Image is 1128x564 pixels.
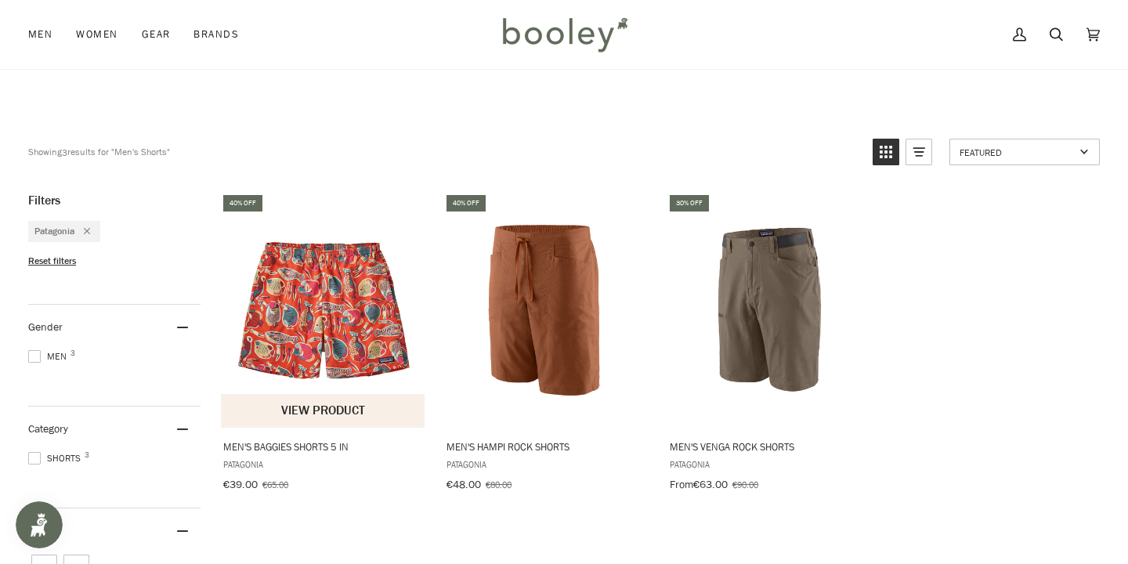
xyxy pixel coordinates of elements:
[906,139,932,165] a: View list mode
[670,457,870,471] span: Patagonia
[62,146,67,159] b: 3
[28,421,68,436] span: Category
[262,478,288,491] span: €65.00
[28,255,201,268] li: Reset filters
[667,208,873,413] img: Patagonia Men's Venga Rock Shorts Wing Grey - Booley Galway
[444,193,649,497] a: Men's Hampi Rock Shorts
[667,193,873,497] a: Men's Venga Rock Shorts
[444,208,649,413] img: Patagonia Men's Hampi Rock Shorts Robin Brown - Booley Galway
[221,394,425,428] button: View product
[28,27,52,42] span: Men
[873,139,899,165] a: View grid mode
[670,195,709,211] div: 30% off
[960,146,1075,159] span: Featured
[670,439,870,454] span: Men's Venga Rock Shorts
[732,478,758,491] span: €90.00
[693,477,728,492] span: €63.00
[221,193,426,497] a: Men's Baggies Shorts 5 in
[223,457,424,471] span: Patagonia
[496,12,633,57] img: Booley
[28,139,170,165] div: Showing results for "Men's Shorts"
[16,501,63,548] iframe: Button to open loyalty program pop-up
[949,139,1100,165] a: Sort options
[28,255,76,268] span: Reset filters
[28,349,71,363] span: Men
[70,349,75,357] span: 3
[446,439,647,454] span: Men's Hampi Rock Shorts
[446,457,647,471] span: Patagonia
[221,208,426,413] img: Patagonia Men's Baggies Shorts 5 in Wrasse / Pollinator Orange - Booley Galway
[446,195,486,211] div: 40% off
[142,27,171,42] span: Gear
[670,477,693,492] span: From
[223,195,262,211] div: 40% off
[193,27,239,42] span: Brands
[486,478,512,491] span: €80.00
[28,193,60,208] span: Filters
[446,477,481,492] span: €48.00
[34,225,74,238] span: Patagonia
[28,320,63,334] span: Gender
[74,225,90,238] div: Remove filter: Patagonia
[223,477,258,492] span: €39.00
[85,451,89,459] span: 3
[28,451,85,465] span: Shorts
[76,27,117,42] span: Women
[223,439,424,454] span: Men's Baggies Shorts 5 in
